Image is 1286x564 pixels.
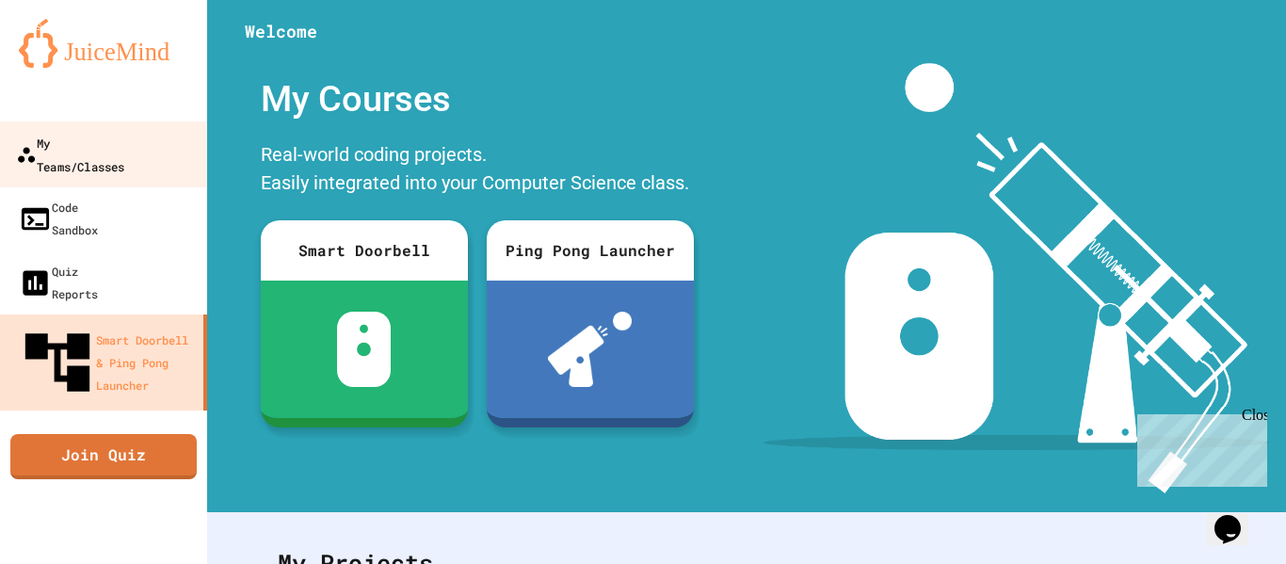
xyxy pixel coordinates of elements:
div: Real-world coding projects. Easily integrated into your Computer Science class. [251,136,703,206]
div: Smart Doorbell [261,220,468,281]
div: Smart Doorbell & Ping Pong Launcher [19,324,196,401]
div: Chat with us now!Close [8,8,130,120]
a: Join Quiz [10,434,197,479]
img: logo-orange.svg [19,19,188,68]
div: My Teams/Classes [16,131,124,177]
img: banner-image-my-projects.png [764,63,1268,493]
div: Quiz Reports [19,260,98,305]
iframe: chat widget [1207,489,1267,545]
div: Ping Pong Launcher [487,220,694,281]
iframe: chat widget [1130,407,1267,487]
div: My Courses [251,63,703,136]
img: ppl-with-ball.png [548,312,632,387]
img: sdb-white.svg [337,312,391,387]
div: Code Sandbox [19,196,98,241]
